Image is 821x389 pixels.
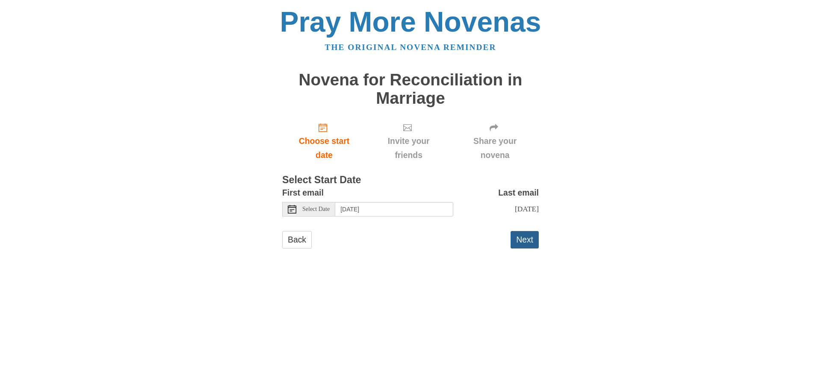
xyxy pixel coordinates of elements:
[375,134,443,162] span: Invite your friends
[291,134,357,162] span: Choose start date
[515,205,539,213] span: [DATE]
[282,116,366,167] a: Choose start date
[302,206,330,212] span: Select Date
[498,186,539,200] label: Last email
[282,175,539,186] h3: Select Start Date
[282,71,539,107] h1: Novena for Reconciliation in Marriage
[282,231,312,249] a: Back
[366,116,451,167] div: Click "Next" to confirm your start date first.
[451,116,539,167] div: Click "Next" to confirm your start date first.
[282,186,324,200] label: First email
[280,6,541,38] a: Pray More Novenas
[325,43,496,52] a: The original novena reminder
[460,134,530,162] span: Share your novena
[511,231,539,249] button: Next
